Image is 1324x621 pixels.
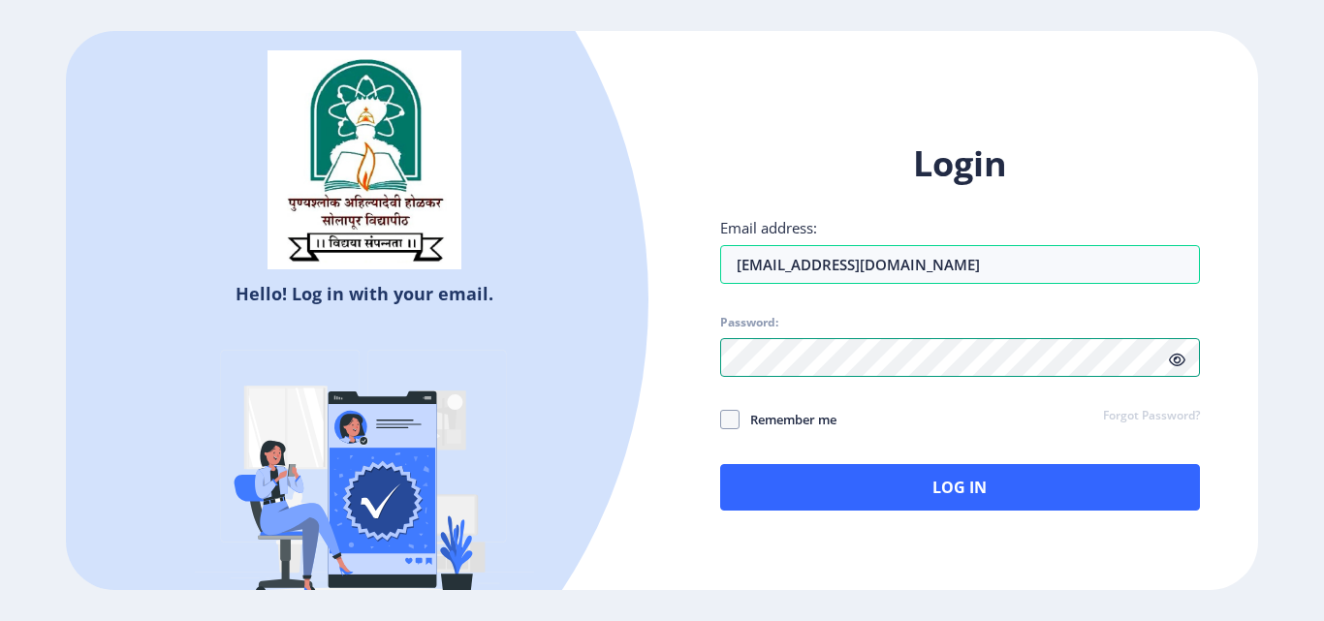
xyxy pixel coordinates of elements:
input: Email address [720,245,1200,284]
span: Remember me [740,408,836,431]
h1: Login [720,140,1200,187]
button: Log In [720,464,1200,511]
img: sulogo.png [268,50,461,269]
label: Password: [720,315,778,330]
label: Email address: [720,218,817,237]
a: Forgot Password? [1103,408,1200,425]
